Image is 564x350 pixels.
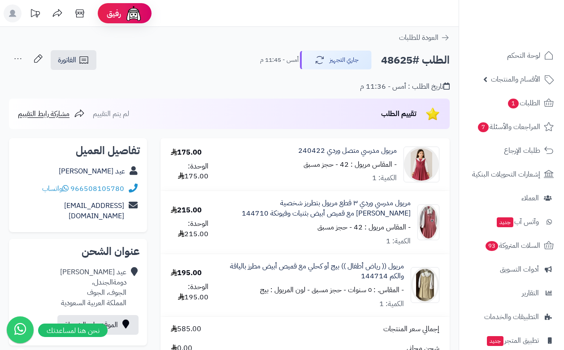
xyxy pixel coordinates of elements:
div: 195.00 [171,268,202,278]
span: الأقسام والمنتجات [491,73,540,86]
a: لوحة التحكم [464,45,559,66]
div: الكمية: 1 [379,299,404,309]
span: تطبيق المتجر [486,334,539,347]
span: طلبات الإرجاع [504,144,540,157]
span: التطبيقات والخدمات [484,311,539,323]
h2: تفاصيل العميل [16,145,140,156]
a: تحديثات المنصة [24,4,46,25]
span: 1 [508,98,519,108]
div: الوحدة: 215.00 [171,219,208,239]
span: 7 [477,122,489,132]
a: المراجعات والأسئلة7 [464,116,559,138]
a: مريول (( رياض أطفال )) بيج أو كحلي مع قميص أبيض مطرز بالياقة والكم 144714 [229,261,404,282]
div: 215.00 [171,205,202,216]
div: الكمية: 1 [372,173,397,183]
div: الكمية: 1 [386,236,411,246]
span: الطلبات [507,97,540,109]
img: 1753443658-IMG_1542-90x90.jpeg [418,204,439,240]
small: - لون المريول : بيج [260,285,310,295]
a: طلبات الإرجاع [464,140,559,161]
span: السلات المتروكة [485,239,540,252]
span: إشعارات التحويلات البنكية [472,168,540,181]
button: جاري التجهيز [300,51,372,69]
img: 1753774187-IMG_1979-90x90.jpeg [411,267,439,303]
a: مريول مدرسي متصل وردي 240422 [298,146,397,156]
small: أمس - 11:45 م [260,56,299,65]
a: السلات المتروكة93 [464,235,559,256]
a: عيد [PERSON_NAME] [59,166,125,177]
span: مشاركة رابط التقييم [18,108,69,119]
span: أدوات التسويق [500,263,539,276]
a: العودة للطلبات [399,32,450,43]
span: لوحة التحكم [507,49,540,62]
a: إشعارات التحويلات البنكية [464,164,559,185]
span: إجمالي سعر المنتجات [383,324,439,334]
a: وآتس آبجديد [464,211,559,233]
a: 966508105780 [70,183,124,194]
a: مريول مدرسي وردي ٣ قطع مريول بتطريز شخصية [PERSON_NAME] مع قميص أبيض بثنيات وفيونكة 144710 [229,198,411,219]
a: الموقع على الخريطة [57,315,139,335]
span: جديد [487,336,503,346]
span: الفاتورة [58,55,76,65]
span: 93 [485,241,499,251]
span: 585.00 [171,324,201,334]
div: الوحدة: 175.00 [171,161,208,182]
span: جديد [497,217,513,227]
span: لم يتم التقييم [93,108,129,119]
div: تاريخ الطلب : أمس - 11:36 م [360,82,450,92]
span: وآتس آب [496,216,539,228]
img: ai-face.png [125,4,143,22]
div: الوحدة: 195.00 [171,282,208,302]
span: تقييم الطلب [381,108,416,119]
a: مشاركة رابط التقييم [18,108,85,119]
span: رفيق [107,8,121,19]
span: المراجعات والأسئلة [477,121,540,133]
div: عيد [PERSON_NAME] دومةالجندل، الجوف، الجوف المملكة العربية السعودية [60,267,126,308]
a: التطبيقات والخدمات [464,306,559,328]
span: العملاء [521,192,539,204]
div: 175.00 [171,147,202,158]
img: logo-2.png [503,16,555,35]
a: الفاتورة [51,50,96,70]
h2: الطلب #48625 [381,51,450,69]
a: واتساب [42,183,69,194]
a: أدوات التسويق [464,259,559,280]
a: العملاء [464,187,559,209]
h2: عنوان الشحن [16,246,140,257]
small: - المقاس مريول : 42 - حجز مسبق [317,222,411,233]
img: 1752994913-1000414918-90x90.png [404,147,439,182]
a: التقارير [464,282,559,304]
span: العودة للطلبات [399,32,438,43]
small: - المقاس. : ٥ سنوات - حجز مسبق [312,285,404,295]
a: الطلبات1 [464,92,559,114]
small: - المقاس مريول : 42 - حجز مسبق [304,159,397,170]
span: التقارير [522,287,539,299]
a: [EMAIL_ADDRESS][DOMAIN_NAME] [64,200,124,221]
